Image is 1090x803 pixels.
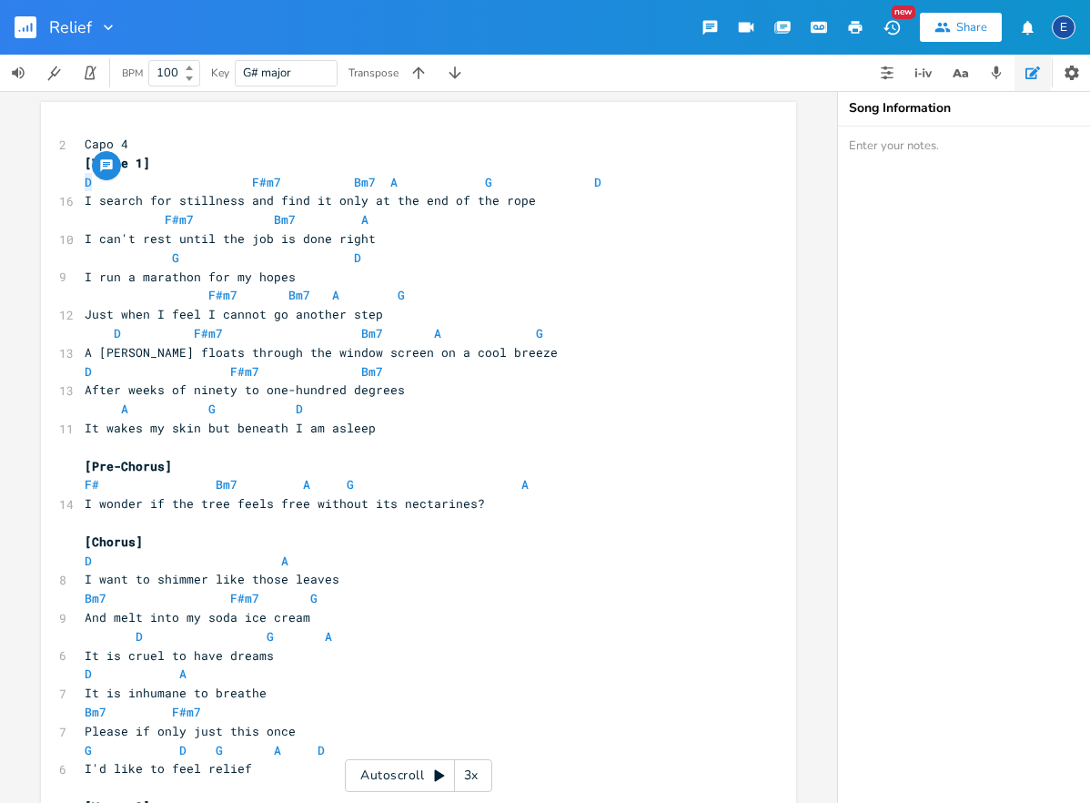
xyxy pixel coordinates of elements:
span: A [390,174,398,190]
span: F#m7 [165,211,194,228]
span: G [216,742,223,758]
span: D [179,742,187,758]
span: A [179,666,187,682]
span: A [281,553,288,569]
span: It is cruel to have dreams [85,647,274,664]
span: It is inhumane to breathe [85,685,267,701]
span: And melt into my soda ice cream [85,609,310,625]
span: F# [85,476,99,493]
span: F#m7 [194,325,223,341]
div: Share [956,19,987,36]
div: Erin Nicole [1052,15,1075,39]
span: D [318,742,325,758]
span: Bm7 [361,363,383,380]
span: G# major [243,65,291,81]
span: D [136,628,143,645]
span: D [594,174,601,190]
span: Bm7 [361,325,383,341]
button: E [1052,6,1075,48]
span: A [303,476,310,493]
button: Share [920,13,1002,42]
span: [Pre-Chorus] [85,458,172,474]
div: 3x [455,759,488,792]
span: G [85,742,92,758]
span: D [114,325,121,341]
span: A [361,211,368,228]
span: F#m7 [252,174,281,190]
span: Bm7 [354,174,376,190]
span: After weeks of ninety to one-hundred degrees [85,381,405,398]
span: [Verse 1] [85,155,150,171]
span: I run a marathon for my hopes [85,269,296,285]
button: New [873,11,910,44]
span: D [85,553,92,569]
span: Bm7 [288,287,310,303]
span: Bm7 [274,211,296,228]
span: F#m7 [230,590,259,606]
span: D [296,401,303,417]
span: Bm7 [85,704,106,720]
div: Key [211,67,229,78]
div: BPM [122,68,143,78]
div: Transpose [348,67,399,78]
span: Just when I feel I cannot go another step [85,306,383,322]
span: G [208,401,216,417]
span: F#m7 [230,363,259,380]
span: I want to shimmer like those leaves [85,571,339,587]
span: D [85,174,92,190]
span: Relief [49,19,92,36]
span: A [521,476,529,493]
span: D [85,666,92,682]
span: D [354,249,361,266]
span: I wonder if the tree feels free without its nectarines? [85,495,485,512]
span: A [121,401,128,417]
span: Please if only just this once [85,723,296,739]
span: G [267,628,274,645]
div: Autoscroll [345,759,492,792]
span: G [347,476,354,493]
span: I search for stillness and find it only at the end of the rope [85,192,536,208]
span: It wakes my skin but beneath I am asleep [85,420,376,436]
span: Capo 4 [85,136,128,152]
span: A [434,325,441,341]
span: G [172,249,179,266]
span: G [485,174,492,190]
span: D [85,363,92,380]
span: [Chorus] [85,534,143,550]
span: I can't rest until the job is done right [85,230,376,247]
span: Bm7 [216,476,237,493]
span: G [310,590,318,606]
span: F#m7 [208,287,237,303]
span: I'd like to feel relief [85,760,252,777]
span: G [398,287,405,303]
span: A [274,742,281,758]
span: A [PERSON_NAME] floats through the window screen on a cool breeze [85,344,558,361]
span: A [325,628,332,645]
span: Bm7 [85,590,106,606]
span: A [332,287,339,303]
div: New [892,5,915,19]
span: G [536,325,543,341]
span: F#m7 [172,704,201,720]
